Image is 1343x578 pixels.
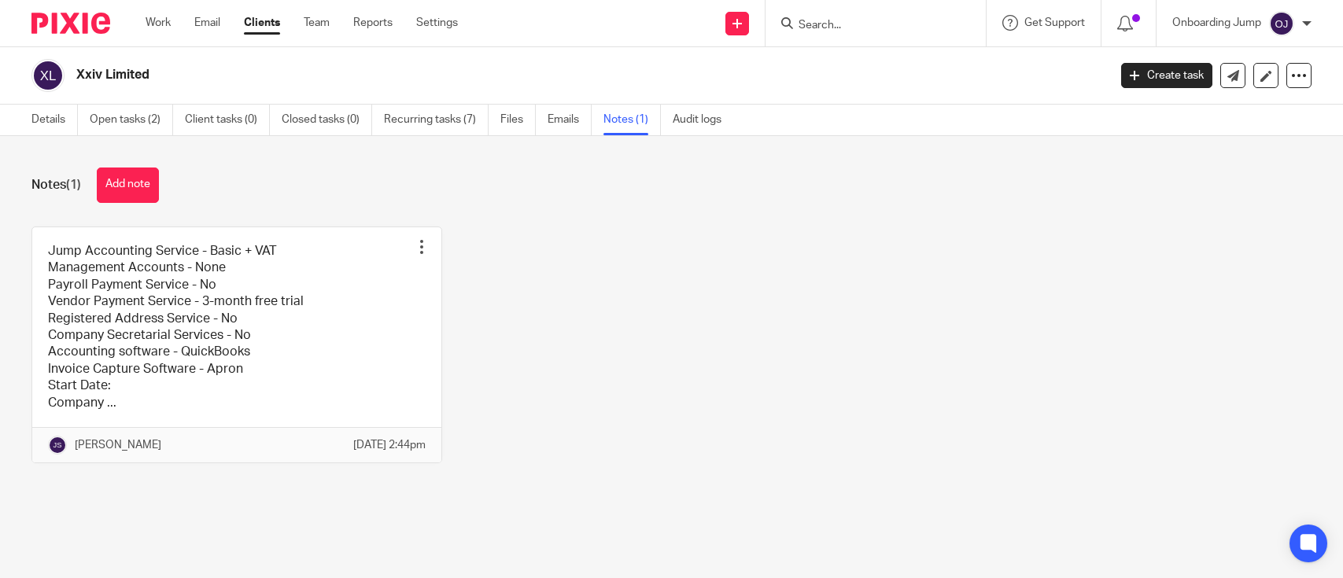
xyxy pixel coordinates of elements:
[673,105,733,135] a: Audit logs
[97,168,159,203] button: Add note
[194,15,220,31] a: Email
[66,179,81,191] span: (1)
[1172,15,1261,31] p: Onboarding Jump
[603,105,661,135] a: Notes (1)
[31,59,65,92] img: svg%3E
[146,15,171,31] a: Work
[353,15,393,31] a: Reports
[75,437,161,453] p: [PERSON_NAME]
[416,15,458,31] a: Settings
[31,13,110,34] img: Pixie
[48,436,67,455] img: svg%3E
[76,67,893,83] h2: Xxiv Limited
[185,105,270,135] a: Client tasks (0)
[353,437,426,453] p: [DATE] 2:44pm
[797,19,939,33] input: Search
[304,15,330,31] a: Team
[31,177,81,193] h1: Notes
[1269,11,1294,36] img: svg%3E
[1024,17,1085,28] span: Get Support
[282,105,372,135] a: Closed tasks (0)
[384,105,489,135] a: Recurring tasks (7)
[548,105,592,135] a: Emails
[244,15,280,31] a: Clients
[90,105,173,135] a: Open tasks (2)
[1121,63,1212,88] a: Create task
[31,105,78,135] a: Details
[500,105,536,135] a: Files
